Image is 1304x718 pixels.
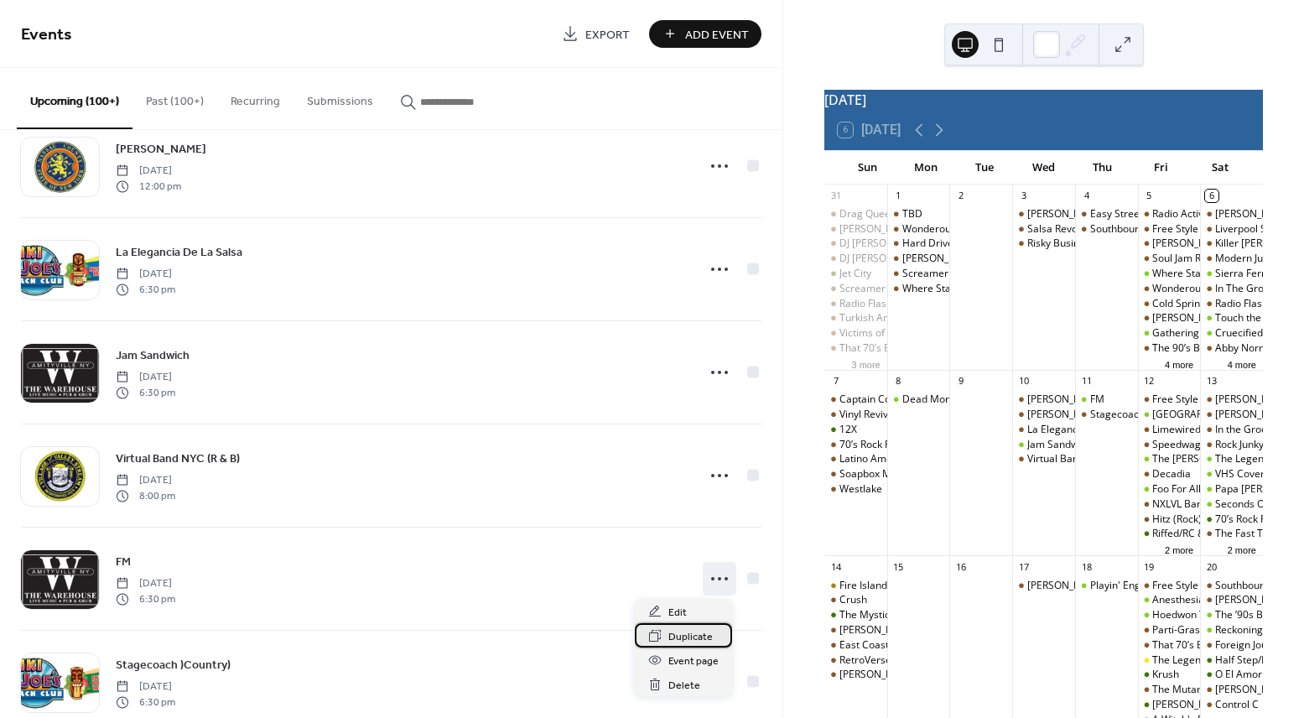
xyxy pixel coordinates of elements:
[887,282,950,296] div: Where Stars Collide
[116,657,231,674] span: Stagecoach )Country)
[1200,438,1263,452] div: Rock Junky
[1080,190,1093,202] div: 4
[1090,393,1104,407] div: FM
[116,139,206,159] a: [PERSON_NAME]
[1200,497,1263,512] div: Seconds Out (Genesis)
[824,311,887,325] div: Turkish American Night
[1200,326,1263,341] div: Cruecified/Bulletproof
[116,655,231,674] a: Stagecoach )Country)
[1090,222,1192,237] div: Southbound (Country)
[685,26,749,44] span: Add Event
[1200,512,1263,527] div: 70’s Rock Parade
[1200,267,1263,281] div: Sierra Ferrell Shoot For The Moon Tour
[1143,375,1156,388] div: 12
[1138,341,1201,356] div: The 90’s Band
[1138,252,1201,266] div: Soul Jam Revue
[839,393,1155,407] div: Captain Cool Band (AKA [PERSON_NAME] & The Pirate Beach Band)
[1200,297,1263,311] div: Radio Flashback
[887,222,950,237] div: Wonderous Stories
[844,356,886,371] button: 3 more
[902,237,953,251] div: Hard Drive
[1200,668,1263,682] div: O El Amor
[839,452,943,466] div: Latino American Night
[1073,151,1132,185] div: Thu
[824,237,887,251] div: DJ Tommy Bruno
[116,370,175,385] span: [DATE]
[839,653,891,668] div: RetroVerse
[116,576,175,591] span: [DATE]
[824,452,887,466] div: Latino American Night
[1017,375,1030,388] div: 10
[1205,190,1218,202] div: 6
[824,623,887,637] div: Bobby Nathan Band
[1200,683,1263,697] div: Robert Fantel Music (Rock/Country)
[1027,393,1173,407] div: [PERSON_NAME] (Steel Drums)
[1027,408,1106,422] div: [PERSON_NAME]
[294,68,387,127] button: Submissions
[1090,408,1191,422] div: Stagecoach )Country)
[838,151,896,185] div: Sun
[839,282,1002,296] div: Screamer of the Week (New Wave)
[887,393,950,407] div: Dead Mondays Featuring MK - Ultra
[954,375,967,388] div: 9
[1075,393,1138,407] div: FM
[1215,512,1294,527] div: 70’s Rock Parade
[1158,542,1200,556] button: 2 more
[1138,683,1201,697] div: The Mutant Kings (Classic Rock)
[1138,393,1201,407] div: Free Style Disco with DJ Jeff Nec
[1138,698,1201,712] div: Tiger Rose/Clem & Billy Petersen
[116,679,175,695] span: [DATE]
[649,20,761,48] button: Add Event
[1075,579,1138,593] div: Playin' English
[1138,579,1201,593] div: Free Style Disco with DJ Jeff Nec
[887,267,950,281] div: Screamer of the Week
[1027,438,1092,452] div: Jam Sandwich
[824,90,1263,110] div: [DATE]
[824,438,887,452] div: 70’s Rock Parade
[1132,151,1191,185] div: Fri
[116,488,175,503] span: 8:00 pm
[116,242,242,262] a: La Elegancia De La Salsa
[892,190,905,202] div: 1
[1138,608,1201,622] div: Hoedwon Throwdown/Town & Country/Starting Over/Overhau;
[1138,512,1201,527] div: Hitz (Rock)
[1215,252,1285,266] div: Modern Justice
[1138,423,1201,437] div: Limewired
[824,207,887,221] div: Drag Queen Booze Bingo Brunch
[116,385,175,400] span: 6:30 pm
[1152,593,1249,607] div: Anesthesia/War Pigs
[116,591,175,606] span: 6:30 pm
[1221,356,1263,371] button: 4 more
[829,560,842,573] div: 14
[1200,452,1263,466] div: The Legendary Murphy's/The Byrne Unit
[839,222,1018,237] div: [PERSON_NAME] (Caribbean Soundss)
[1152,512,1202,527] div: Hitz (Rock)
[839,623,945,637] div: [PERSON_NAME] Band
[1138,638,1201,653] div: That 70’s Band
[1138,207,1201,221] div: Radio Active
[1017,560,1030,573] div: 17
[668,628,713,646] span: Duplicate
[1200,608,1263,622] div: The ’90s Band
[1138,438,1201,452] div: Speedwagon/Bryan Adams (REO Speedwagon/Bryan Adams Tribute)
[1138,311,1201,325] div: Elton John & Billy Joel Tribute
[116,473,175,488] span: [DATE]
[1138,623,1201,637] div: Parti-Gras with Bret Michaels ans a Renowned Former Lead Guitarist – TBA
[1027,579,1133,593] div: [PERSON_NAME] Band
[1075,222,1138,237] div: Southbound (Country)
[1215,423,1278,437] div: In the Groove
[1138,593,1201,607] div: Anesthesia/War Pigs
[1152,341,1218,356] div: The 90’s Band
[824,482,887,497] div: Westlake
[1200,593,1263,607] div: Amber Ferrari Band
[839,438,918,452] div: 70’s Rock Parade
[839,237,931,251] div: DJ [PERSON_NAME]
[839,297,914,311] div: Radio Flashback
[824,326,887,341] div: Victims of Rock
[585,26,630,44] span: Export
[1012,408,1075,422] div: Tommy Sullivan
[1200,579,1263,593] div: Southbound/O El Amor
[116,141,206,159] span: [PERSON_NAME]
[1138,282,1201,296] div: Wonderous Stories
